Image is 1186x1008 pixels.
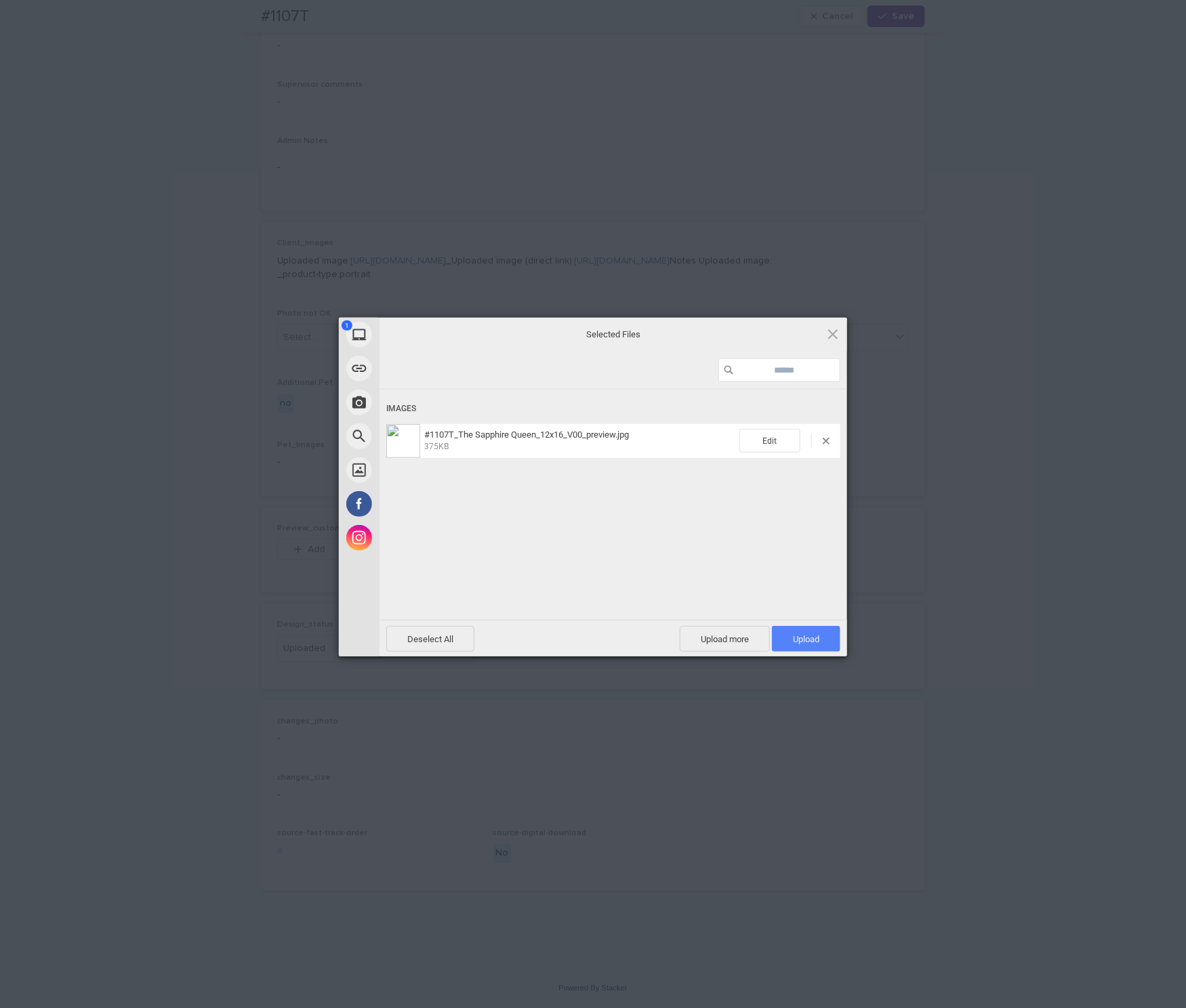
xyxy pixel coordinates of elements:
[420,429,739,452] span: #1107T_The Sapphire Queen_12x16_V00_preview.jpg
[424,442,449,451] span: 375KB
[339,385,502,419] div: Take Photo
[386,424,420,458] img: 9901c7b8-8650-427b-b5f2-b6153c3cf7a1
[825,327,840,341] span: Click here or hit ESC to close picker
[386,396,840,421] div: Images
[339,453,502,487] div: Unsplash
[386,626,474,652] span: Deselect All
[339,487,502,521] div: Facebook
[339,521,502,555] div: Instagram
[793,634,819,644] span: Upload
[424,429,629,440] span: #1107T_The Sapphire Queen_12x16_V00_preview.jpg
[339,352,502,385] div: Link (URL)
[339,419,502,453] div: Web Search
[342,320,352,331] span: 1
[680,626,770,652] span: Upload more
[478,329,749,341] span: Selected Files
[739,429,800,453] span: Edit
[339,318,502,352] div: My Device
[772,626,840,652] span: Upload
